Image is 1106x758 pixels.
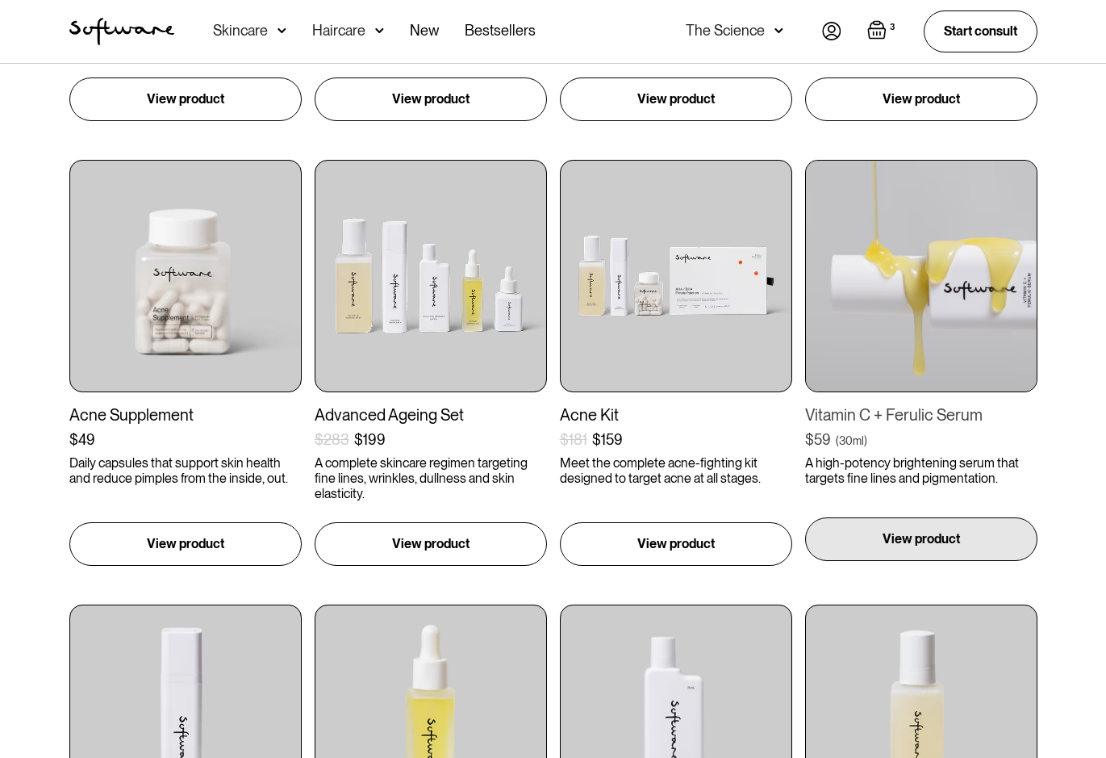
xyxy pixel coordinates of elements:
[213,23,268,39] div: Skincare
[147,534,224,554] p: View product
[375,23,384,39] img: arrow down
[836,433,839,449] div: (
[69,431,95,449] div: $49
[805,160,1037,566] a: Vitamin C + Ferulic Serum$59(30ml)A high-potency brightening serum that targets fine lines and pi...
[69,18,174,45] a: home
[805,405,1037,425] div: Vitamin C + Ferulic Serum
[69,405,302,425] div: Acne Supplement
[354,431,386,449] div: $199
[312,23,365,39] div: Haircare
[392,534,470,554] p: View product
[887,20,898,35] div: 3
[69,455,302,486] p: Daily capsules that support skin health and reduce pimples from the inside, out.
[805,431,831,449] div: $59
[592,431,623,449] div: $159
[278,23,286,39] img: arrow down
[315,431,349,449] div: $283
[560,405,792,425] div: Acne Kit
[637,534,715,554] p: View product
[147,90,224,109] p: View product
[560,431,587,449] div: $181
[315,160,547,566] a: Advanced Ageing Set$283$199A complete skincare regimen targeting fine lines, wrinkles, dullness a...
[839,433,864,449] div: 30ml
[883,90,960,109] p: View product
[864,433,867,449] div: )
[686,23,765,39] div: The Science
[315,405,547,425] div: Advanced Ageing Set
[560,160,792,566] a: Acne Kit$181$159Meet the complete acne-fighting kit designed to target acne at all stages.View pr...
[69,160,302,566] a: Acne Supplement$49Daily capsules that support skin health and reduce pimples from the inside, out...
[392,90,470,109] p: View product
[867,20,898,43] a: Open cart containing 3 items
[315,455,547,502] p: A complete skincare regimen targeting fine lines, wrinkles, dullness and skin elasticity.
[805,455,1037,486] p: A high-potency brightening serum that targets fine lines and pigmentation.
[774,23,783,39] img: arrow down
[69,18,174,45] img: Software Logo
[560,455,792,486] p: Meet the complete acne-fighting kit designed to target acne at all stages.
[883,530,960,549] p: View product
[924,10,1037,52] a: Start consult
[637,90,715,109] p: View product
